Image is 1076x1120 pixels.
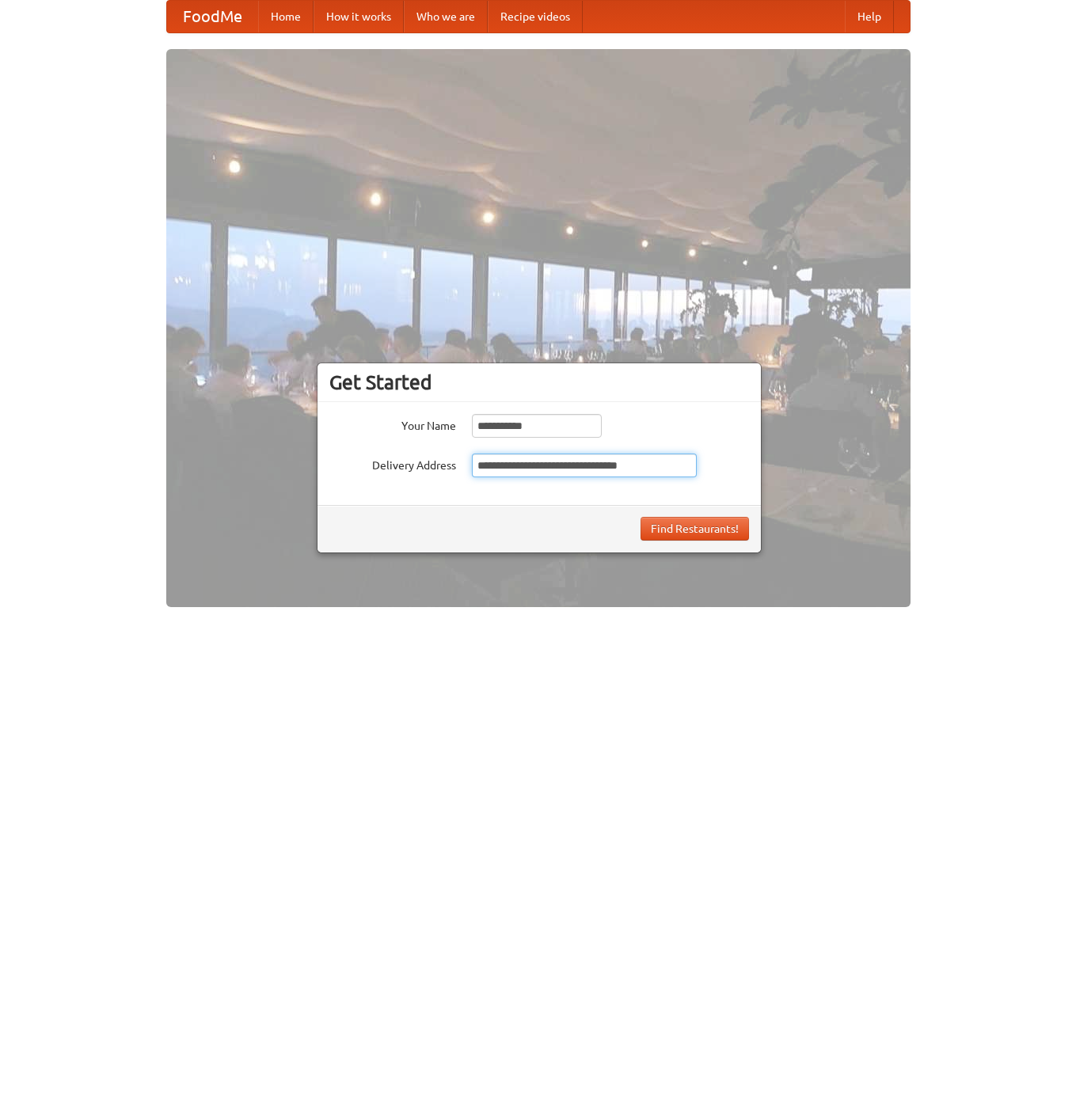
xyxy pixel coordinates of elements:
a: FoodMe [167,1,258,32]
a: How it works [314,1,404,32]
button: Find Restaurants! [641,517,749,541]
a: Recipe videos [488,1,583,32]
a: Help [845,1,894,32]
label: Your Name [329,414,456,434]
label: Delivery Address [329,454,456,473]
h3: Get Started [329,370,749,394]
a: Who we are [404,1,488,32]
a: Home [258,1,314,32]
